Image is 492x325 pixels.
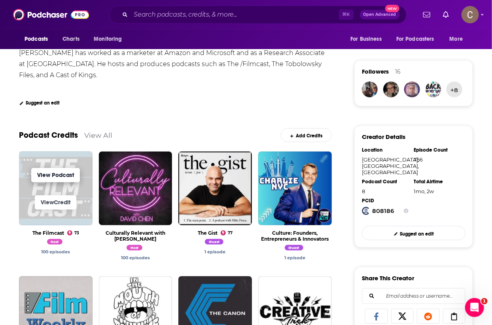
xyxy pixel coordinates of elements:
span: Open Advanced [363,13,396,17]
img: User Profile [462,6,479,23]
button: open menu [19,32,58,47]
a: David Chen [205,240,225,246]
a: Suggest an edit [19,100,60,106]
a: Culture: Founders, Entrepreneurs & Innovators [261,230,329,242]
a: Charts [57,32,84,47]
a: The Filmcast [32,230,64,236]
button: open menu [345,32,392,47]
button: Show Info [404,207,409,215]
button: open menu [88,32,132,47]
div: Total Airtime [414,179,460,185]
a: David Chen [285,246,305,252]
a: Share on Facebook [365,309,388,324]
a: Share on Reddit [417,309,440,324]
button: +8 [447,82,462,97]
a: ViewCredit [35,195,76,209]
img: ThiefCGT [404,82,420,97]
div: [GEOGRAPHIC_DATA], [GEOGRAPHIC_DATA], [GEOGRAPHIC_DATA] [362,156,409,175]
img: Podchaser - Follow, Share and Rate Podcasts [13,7,89,22]
a: Share on X/Twitter [391,309,414,324]
a: The Gist [198,230,218,236]
span: Logged in as clay.bolton [462,6,479,23]
strong: 808186 [373,207,394,215]
span: 73 [74,232,79,235]
a: View Podcast [31,168,80,182]
span: Monitoring [94,34,122,45]
a: Copy Link [443,309,466,324]
div: PCID [362,198,409,204]
img: BackInMyDay [426,82,441,97]
div: Podcast Count [362,179,409,185]
span: Charts [62,34,79,45]
img: Podchaser Creator ID logo [362,207,370,215]
button: open menu [444,32,473,47]
input: Email address or username... [369,289,459,304]
span: Host [47,239,63,245]
h3: Creator Details [362,133,405,141]
div: Episode Count [414,147,460,153]
a: David Chen [121,255,150,260]
span: 1 [481,298,488,304]
span: New [385,5,399,12]
a: 73 [67,230,79,236]
div: Location [362,147,409,153]
a: 77 [221,230,233,236]
img: JeffManildi [383,82,399,97]
span: 1082 hours, 10 minutes, 17 seconds [414,188,434,194]
button: Show profile menu [462,6,479,23]
h3: Share This Creator [362,274,414,282]
button: open menu [391,32,446,47]
span: For Business [350,34,382,45]
span: Guest [285,245,303,251]
button: Open AdvancedNew [360,10,400,19]
a: Culturally Relevant with David Chen [106,230,165,242]
iframe: Intercom live chat [465,298,484,317]
a: Show notifications dropdown [440,8,452,21]
div: [PERSON_NAME] has worked as a marketer at Amazon and Microsoft and as a Research Associate at [GE... [19,49,326,79]
a: Add Credits [281,128,332,142]
img: sean [362,82,378,97]
span: 77 [228,232,233,235]
div: Search podcasts, credits, & more... [109,6,407,24]
span: Guest [205,239,223,245]
a: David Chen [284,255,305,260]
div: 756 [414,156,460,163]
div: 8 [362,188,409,194]
a: Show notifications dropdown [420,8,433,21]
span: Host [127,245,142,251]
a: David Chen [127,246,144,252]
a: David Chen [205,249,226,255]
span: More [450,34,463,45]
div: Search followers [362,288,466,304]
span: ⌘ K [339,10,354,20]
a: David Chen [47,240,65,246]
a: David Chen [41,249,70,255]
input: Search podcasts, credits, & more... [131,8,339,21]
div: 16 [395,68,401,75]
a: Suggest an edit [362,226,466,240]
span: Followers [362,68,389,75]
span: Podcasts [25,34,48,45]
a: Podcast Credits [19,130,78,140]
a: View All [84,131,112,139]
span: For Podcasters [396,34,434,45]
